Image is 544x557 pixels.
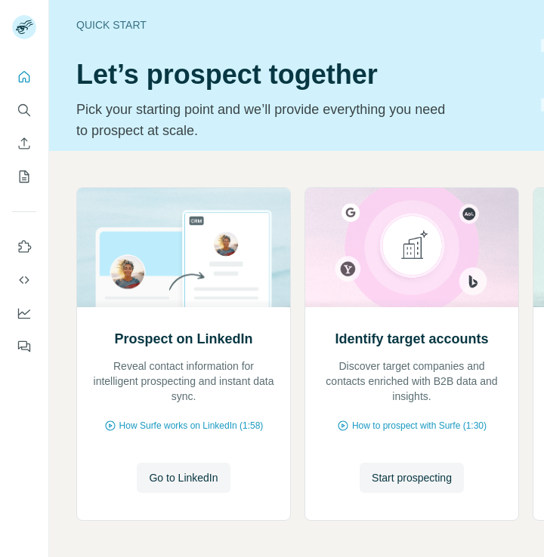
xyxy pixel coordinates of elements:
p: Pick your starting point and we’ll provide everything you need to prospect at scale. [76,99,455,141]
button: Quick start [12,63,36,91]
button: Dashboard [12,300,36,327]
h1: Let’s prospect together [76,60,523,90]
button: Search [12,97,36,124]
h2: Prospect on LinkedIn [114,328,252,349]
span: Start prospecting [372,470,452,485]
h2: Identify target accounts [335,328,488,349]
p: Reveal contact information for intelligent prospecting and instant data sync. [92,359,275,404]
img: Prospect on LinkedIn [76,188,291,307]
button: Start prospecting [360,463,464,493]
p: Discover target companies and contacts enriched with B2B data and insights. [320,359,503,404]
button: Use Surfe on LinkedIn [12,233,36,260]
span: How to prospect with Surfe (1:30) [352,419,487,432]
img: Identify target accounts [304,188,519,307]
span: How Surfe works on LinkedIn (1:58) [119,419,264,432]
div: Quick start [76,17,523,32]
button: Use Surfe API [12,266,36,294]
button: Feedback [12,333,36,360]
button: My lists [12,163,36,190]
span: Go to LinkedIn [149,470,218,485]
button: Go to LinkedIn [137,463,230,493]
button: Enrich CSV [12,130,36,157]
